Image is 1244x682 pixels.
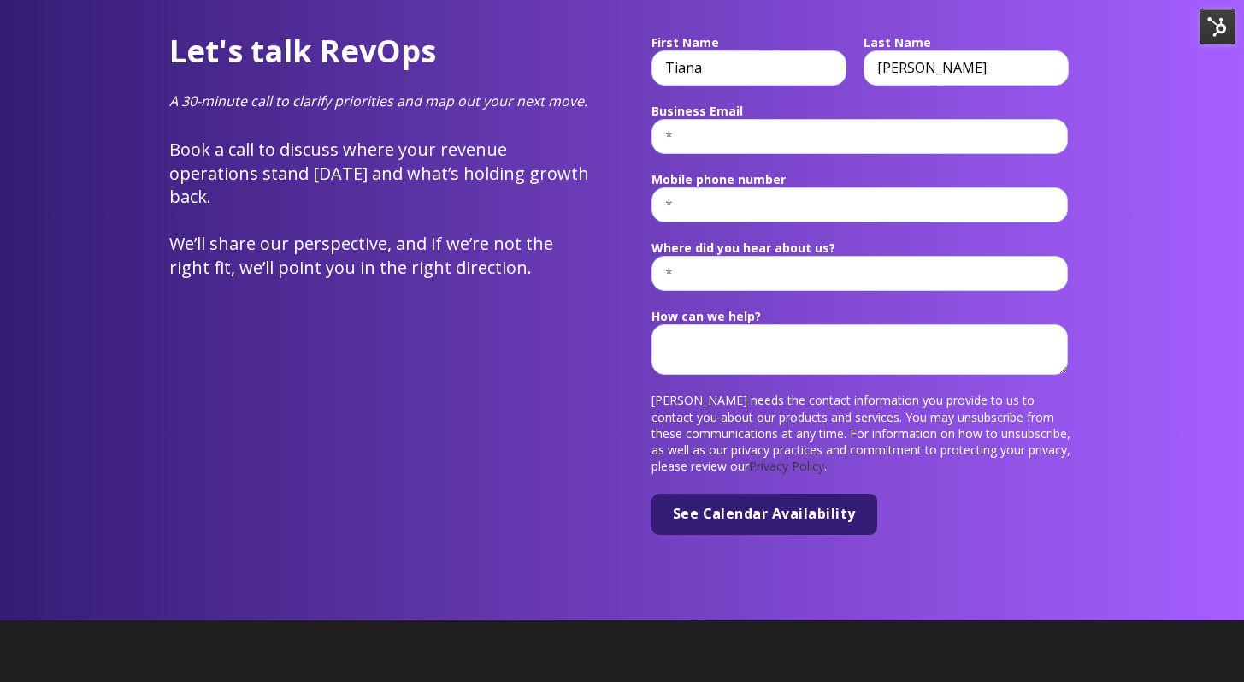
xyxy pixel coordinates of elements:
img: HubSpot Tools Menu Toggle [1200,9,1235,44]
legend: Business Email [651,103,1076,120]
legend: First Name [651,34,864,51]
span: Book a call to discuss where your revenue operations stand [DATE] and what’s holding growth back. [169,138,589,208]
span: Let's talk RevOps [169,30,436,72]
legend: Last Name [864,34,1076,51]
em: A 30-minute call to clarify priorities and map out your next move. [169,92,587,110]
legend: How can we help? [651,308,1076,325]
input: See Calendar Availability [651,494,877,535]
a: Privacy Policy [749,458,824,474]
legend: Mobile phone number [651,171,1076,188]
span: We’ll share our perspective, and if we’re not the right fit, we’ll point you in the right direction. [169,232,553,279]
legend: Where did you hear about us? [651,240,1076,257]
p: [PERSON_NAME] needs the contact information you provide to us to contact you about our products a... [651,392,1076,474]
